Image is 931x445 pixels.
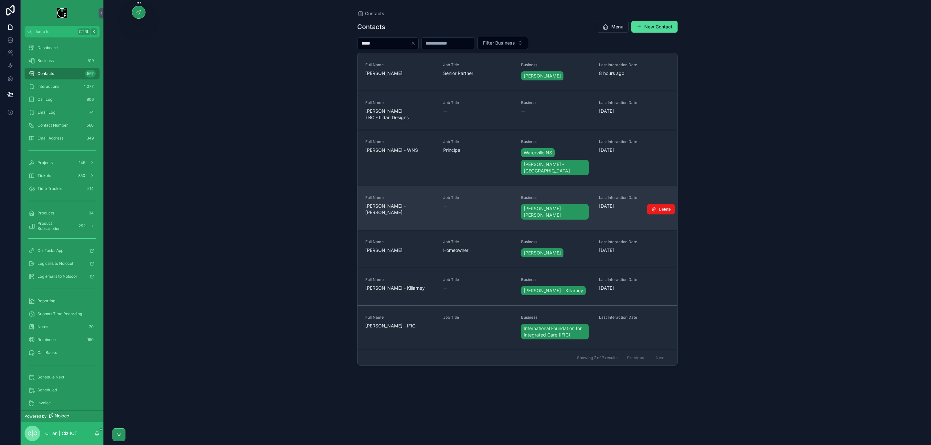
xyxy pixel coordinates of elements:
div: 349 [85,134,96,142]
span: Call Log [37,97,52,102]
a: Full Name[PERSON_NAME] - IFICJob Title--BusinessInternational Foundation for Integrated Care (IFI... [358,305,677,350]
a: [PERSON_NAME] - Killarney [521,286,586,295]
a: International Foundation for Integrated Care (IFIC) [521,324,589,339]
a: [PERSON_NAME] [521,71,563,80]
span: Job Title [443,239,513,244]
div: 567 [85,70,96,78]
a: Notes70 [25,321,100,333]
span: Last Interaction Date [599,100,669,105]
span: Job Title [443,100,513,105]
p: [DATE] [599,108,614,114]
img: App logo [57,8,67,18]
span: [PERSON_NAME] - [GEOGRAPHIC_DATA] [524,161,586,174]
a: Full Name[PERSON_NAME]Job TitleSenior PartnerBusiness[PERSON_NAME]Last Interaction Date8 hours ago [358,53,677,91]
a: Products34 [25,207,100,219]
p: [DATE] [599,203,614,209]
span: Business [521,100,591,105]
span: Log calls to Noloco! [37,261,73,266]
a: Ciz Tasks App [25,245,100,256]
div: 145 [77,159,87,167]
a: [PERSON_NAME] - [PERSON_NAME] [521,204,589,220]
span: Filter Business [483,40,515,46]
span: [PERSON_NAME] - Killarney [524,287,583,294]
span: Principal [443,147,513,153]
span: Business [521,62,591,67]
a: Email Log74 [25,107,100,118]
button: Delete [647,204,675,214]
span: Scheduled [37,388,57,393]
span: Call Backs [37,350,57,355]
span: C|C [27,429,37,437]
span: Showing 7 of 7 results [577,355,617,360]
button: Menu [597,21,629,33]
span: Full Name [365,195,435,200]
div: 806 [85,96,96,103]
span: Time Tracker [37,186,62,191]
a: New Contact [631,21,678,33]
span: -- [599,323,603,329]
span: -- [443,108,447,114]
span: Last Interaction Date [599,277,669,282]
a: Tickets350 [25,170,100,181]
div: 70 [87,323,96,331]
span: Contact Number [37,123,68,128]
div: 560 [85,121,96,129]
div: 514 [85,185,96,192]
span: Menu [611,24,623,30]
span: Ctrl [78,28,90,35]
a: Full Name[PERSON_NAME]Job TitleHomeownerBusiness[PERSON_NAME]Last Interaction Date[DATE] [358,230,677,268]
div: 350 [76,172,87,180]
span: Last Interaction Date [599,195,669,200]
span: Interactions [37,84,59,89]
span: Ciz Tasks App [37,248,63,253]
span: Business [521,315,591,320]
div: 1,077 [82,83,96,90]
span: Full Name [365,139,435,144]
span: Business [37,58,54,63]
p: [DATE] [599,285,614,291]
button: Select Button [477,37,528,49]
a: Powered by [21,410,103,422]
div: 519 [86,57,96,65]
div: 34 [87,209,96,217]
a: Business519 [25,55,100,67]
span: -- [443,285,447,291]
a: Dashboard [25,42,100,54]
a: Contacts567 [25,68,100,79]
span: Full Name [365,277,435,282]
a: [PERSON_NAME] [521,248,563,257]
span: [PERSON_NAME] - IFIC [365,323,435,329]
span: [PERSON_NAME] - [PERSON_NAME] [524,205,586,218]
span: Support Time Recording [37,311,82,316]
p: [DATE] [599,247,614,254]
span: [PERSON_NAME] [365,70,435,77]
button: Clear [411,41,418,46]
span: Powered by [25,414,47,419]
span: Last Interaction Date [599,139,669,144]
span: Product Subscription [37,221,74,231]
span: [PERSON_NAME] - Killarney [365,285,435,291]
p: Cillian | Ciz ICT [45,430,77,437]
span: Full Name [365,239,435,244]
div: 150 [85,336,96,344]
span: -- [443,203,447,209]
span: Job Title [443,195,513,200]
span: Jump to... [35,29,76,34]
a: [PERSON_NAME] - [GEOGRAPHIC_DATA] [521,160,589,175]
span: [PERSON_NAME] - [PERSON_NAME] [365,203,435,216]
span: Email Address [37,136,63,141]
span: -- [521,108,525,114]
span: Delete [659,207,671,212]
span: Job Title [443,139,513,144]
span: Last Interaction Date [599,62,669,67]
a: Call Log806 [25,94,100,105]
span: [PERSON_NAME] [365,247,435,254]
a: Full Name[PERSON_NAME] - [PERSON_NAME]Job Title--Business[PERSON_NAME] - [PERSON_NAME]Last Intera... [358,186,677,230]
span: Invoice [37,400,51,406]
div: scrollable content [21,37,103,410]
span: Senior Partner [443,70,513,77]
a: Call Backs [25,347,100,358]
button: Jump to...CtrlK [25,26,100,37]
span: Homeowner [443,247,513,254]
p: [DATE] [599,147,614,153]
